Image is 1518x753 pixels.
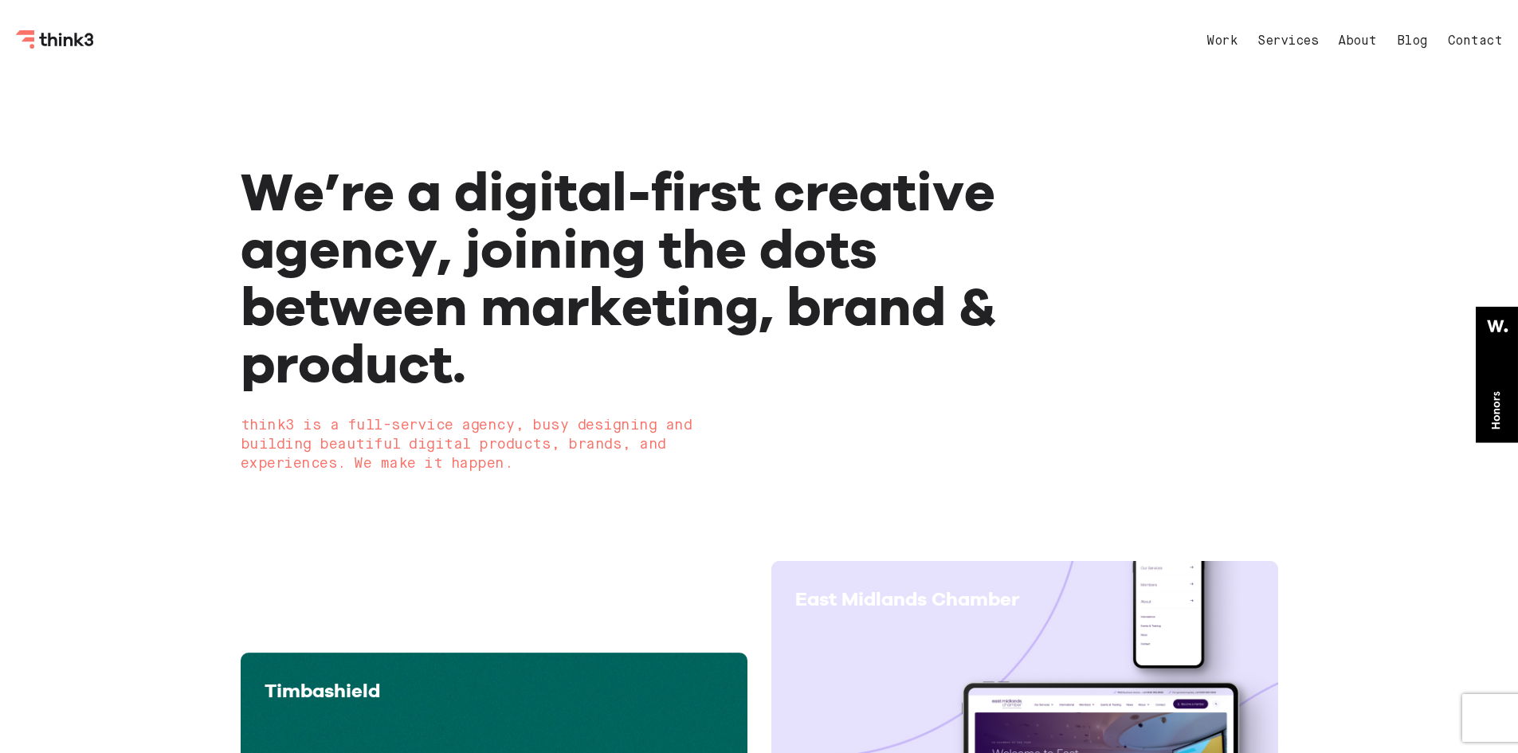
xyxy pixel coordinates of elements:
div: experiences. We make it happen. [241,454,1071,473]
div: We’re a digital-first creative [241,163,1071,220]
a: Work [1206,35,1238,48]
div: between marketing, brand & [241,277,1071,335]
a: Contact [1448,35,1503,48]
div: think3 is a full-service agency, busy designing and [241,416,1071,435]
div: building beautiful digital products, brands, and [241,435,1071,454]
div: product. [241,335,1071,392]
div: agency, joining the dots [241,220,1071,277]
span: Timbashield [265,679,380,702]
a: About [1338,35,1377,48]
a: Blog [1397,35,1428,48]
span: East Midlands Chamber [795,587,1019,610]
a: Services [1257,35,1318,48]
a: Think3 Logo [16,37,96,52]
